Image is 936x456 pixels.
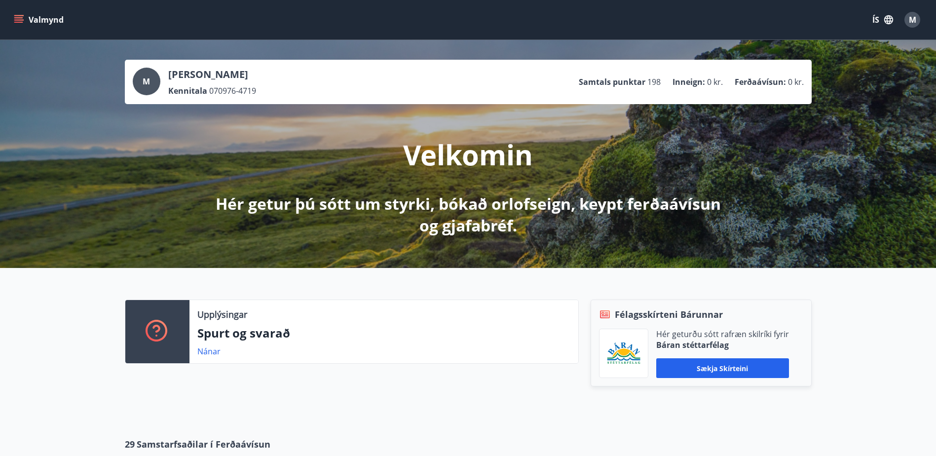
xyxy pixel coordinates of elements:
[656,340,789,350] p: Báran stéttarfélag
[137,438,270,451] span: Samstarfsaðilar í Ferðaávísun
[615,308,723,321] span: Félagsskírteni Bárunnar
[208,193,729,236] p: Hér getur þú sótt um styrki, bókað orlofseign, keypt ferðaávísun og gjafabréf.
[607,342,640,365] img: Bz2lGXKH3FXEIQKvoQ8VL0Fr0uCiWgfgA3I6fSs8.png
[197,346,221,357] a: Nánar
[909,14,916,25] span: M
[209,85,256,96] span: 070976-4719
[867,11,899,29] button: ÍS
[707,76,723,87] span: 0 kr.
[403,136,533,173] p: Velkomin
[197,325,570,342] p: Spurt og svarað
[197,308,247,321] p: Upplýsingar
[579,76,645,87] p: Samtals punktar
[168,85,207,96] p: Kennitala
[143,76,150,87] span: M
[735,76,786,87] p: Ferðaávísun :
[125,438,135,451] span: 29
[673,76,705,87] p: Inneign :
[900,8,924,32] button: M
[656,329,789,340] p: Hér geturðu sótt rafræn skilríki fyrir
[788,76,804,87] span: 0 kr.
[168,68,256,81] p: [PERSON_NAME]
[656,358,789,378] button: Sækja skírteini
[12,11,68,29] button: menu
[647,76,661,87] span: 198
